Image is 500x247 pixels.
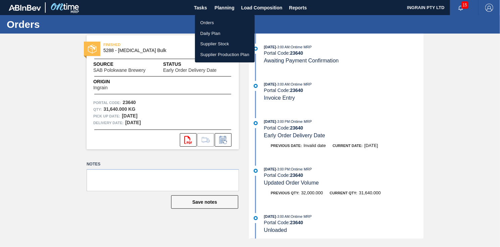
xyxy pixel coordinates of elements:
[195,39,255,49] a: Supplier Stock
[195,49,255,60] a: Supplier Production Plan
[195,28,255,39] a: Daily Plan
[195,17,255,28] a: Orders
